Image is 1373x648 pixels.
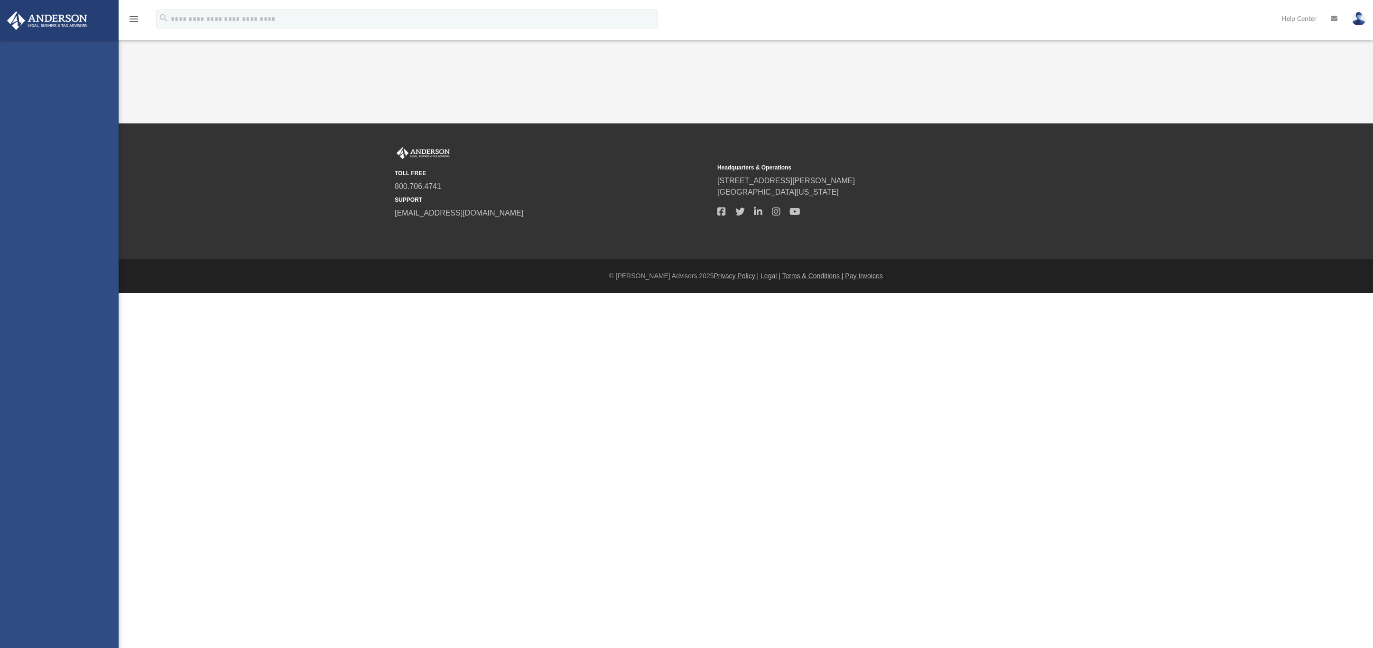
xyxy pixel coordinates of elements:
a: Legal | [761,272,780,280]
img: Anderson Advisors Platinum Portal [4,11,90,30]
a: menu [128,18,139,25]
a: [STREET_ADDRESS][PERSON_NAME] [717,177,855,185]
i: menu [128,13,139,25]
a: Pay Invoices [845,272,882,280]
small: TOLL FREE [395,169,711,178]
a: [GEOGRAPHIC_DATA][US_STATE] [717,188,839,196]
i: search [158,13,169,23]
img: User Pic [1352,12,1366,26]
a: 800.706.4741 [395,182,441,190]
a: [EMAIL_ADDRESS][DOMAIN_NAME] [395,209,523,217]
a: Privacy Policy | [714,272,759,280]
small: SUPPORT [395,196,711,204]
small: Headquarters & Operations [717,163,1033,172]
a: Terms & Conditions | [782,272,844,280]
img: Anderson Advisors Platinum Portal [395,147,452,160]
div: © [PERSON_NAME] Advisors 2025 [119,271,1373,281]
